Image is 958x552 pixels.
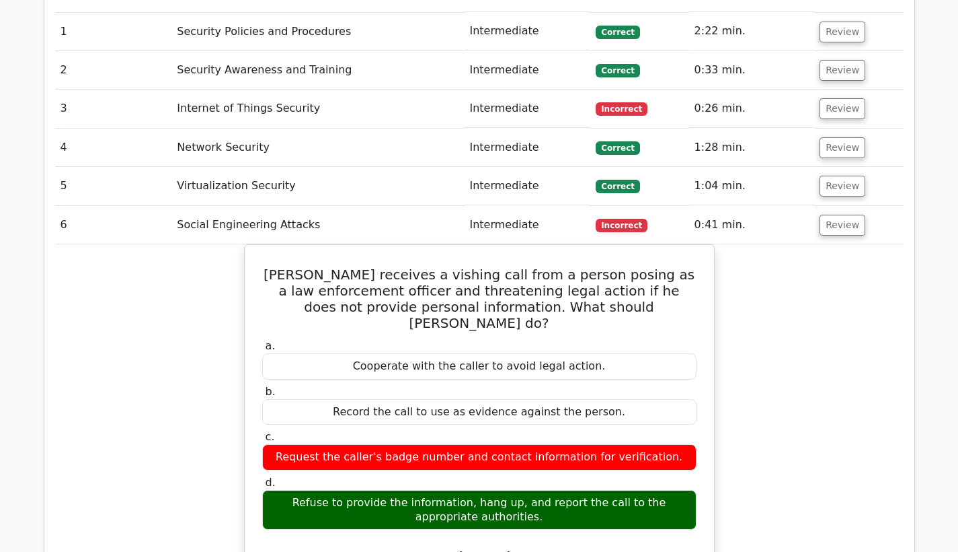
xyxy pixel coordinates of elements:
button: Review [820,176,865,197]
span: d. [266,476,276,489]
td: 2 [55,51,172,90]
div: Cooperate with the caller to avoid legal action. [262,353,696,380]
button: Review [820,98,865,119]
td: Virtualization Security [171,167,464,205]
span: b. [266,385,276,398]
span: Incorrect [596,219,647,232]
td: Intermediate [464,129,590,167]
td: Intermediate [464,90,590,128]
div: Record the call to use as evidence against the person. [262,399,696,425]
span: c. [266,430,275,443]
td: 2:22 min. [689,12,815,50]
td: Intermediate [464,51,590,90]
td: Social Engineering Attacks [171,206,464,244]
td: 1:04 min. [689,167,815,205]
button: Review [820,215,865,236]
td: Security Awareness and Training [171,51,464,90]
button: Review [820,60,865,81]
div: Request the caller's badge number and contact information for verification. [262,444,696,471]
span: Correct [596,141,639,155]
td: 1 [55,12,172,50]
td: 4 [55,129,172,167]
td: 3 [55,90,172,128]
span: Incorrect [596,102,647,116]
td: Internet of Things Security [171,90,464,128]
td: Intermediate [464,206,590,244]
h5: [PERSON_NAME] receives a vishing call from a person posing as a law enforcement officer and threa... [261,267,698,331]
td: 0:41 min. [689,206,815,244]
td: Intermediate [464,12,590,50]
td: 1:28 min. [689,129,815,167]
div: Refuse to provide the information, hang up, and report the call to the appropriate authorities. [262,490,696,530]
button: Review [820,137,865,158]
span: Correct [596,26,639,39]
span: Correct [596,180,639,193]
td: Security Policies and Procedures [171,12,464,50]
span: a. [266,339,276,352]
td: 5 [55,167,172,205]
td: Intermediate [464,167,590,205]
td: 0:26 min. [689,90,815,128]
td: 0:33 min. [689,51,815,90]
button: Review [820,22,865,42]
td: Network Security [171,129,464,167]
td: 6 [55,206,172,244]
span: Correct [596,64,639,77]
